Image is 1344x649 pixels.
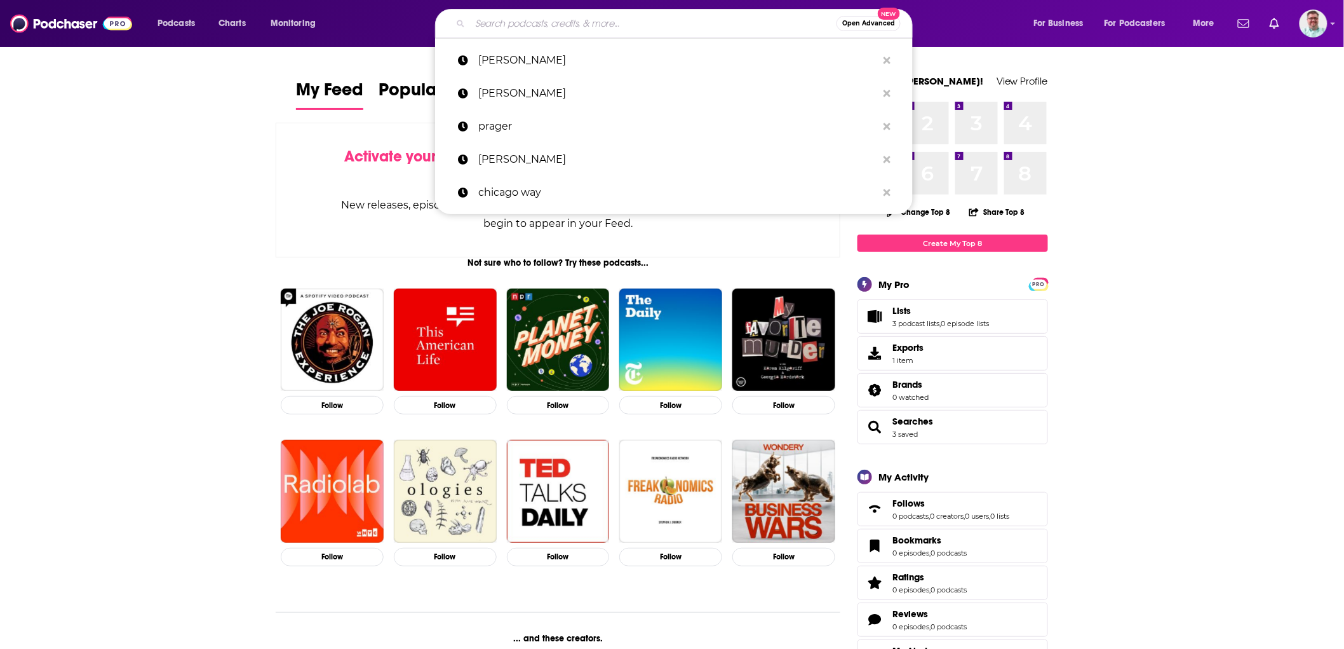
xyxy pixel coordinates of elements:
a: 3 saved [892,430,918,439]
button: Follow [507,396,610,414]
img: Ologies with Alie Ward [394,440,497,543]
a: 0 episodes [892,622,929,631]
button: open menu [1184,13,1230,34]
a: Reviews [862,611,887,629]
a: Searches [892,416,933,427]
div: My Activity [878,471,929,483]
span: Follows [857,492,1048,526]
span: Monitoring [271,15,316,32]
a: Freakonomics Radio [619,440,722,543]
div: Search podcasts, credits, & more... [447,9,925,38]
span: Exports [892,342,924,353]
a: chicago way [435,176,913,209]
a: [PERSON_NAME] [435,77,913,110]
img: Business Wars [732,440,835,543]
button: Change Top 8 [880,204,958,220]
span: More [1193,15,1214,32]
a: Show notifications dropdown [1233,13,1254,34]
a: prager [435,110,913,143]
span: Exports [862,345,887,362]
span: Reviews [892,608,928,620]
img: Podchaser - Follow, Share and Rate Podcasts [10,11,132,36]
a: 3 podcast lists [892,319,939,328]
img: User Profile [1300,10,1327,38]
a: 0 watched [892,393,929,402]
img: This American Life [394,289,497,392]
a: My Favorite Murder with Karen Kilgariff and Georgia Hardstark [732,289,835,392]
img: The Joe Rogan Experience [281,289,384,392]
button: Share Top 8 [969,200,1026,224]
a: Brands [892,379,929,390]
span: Ratings [857,566,1048,600]
button: Follow [732,548,835,566]
a: Lists [892,305,989,317]
button: Follow [619,396,722,414]
a: PRO [1031,279,1046,289]
a: Reviews [892,608,967,620]
a: 0 episode lists [941,319,989,328]
div: by following Podcasts, Creators, Lists, and other Users! [340,147,776,184]
a: Follows [862,500,887,518]
button: open menu [262,13,332,34]
span: Brands [857,373,1048,407]
a: 0 creators [930,512,964,521]
a: Searches [862,418,887,436]
a: Exports [857,336,1048,371]
span: For Business [1033,15,1084,32]
button: open menu [149,13,212,34]
p: prager [478,110,877,143]
a: Lists [862,308,887,325]
span: , [929,549,931,557]
a: My Feed [296,79,363,110]
a: [PERSON_NAME] [435,143,913,176]
span: 1 item [892,356,924,365]
span: Activate your Feed [344,147,474,166]
button: Follow [281,396,384,414]
span: , [989,512,990,521]
span: Searches [857,410,1048,444]
img: The Daily [619,289,722,392]
a: Bookmarks [862,537,887,555]
a: [PERSON_NAME] [435,44,913,77]
p: Josh Hammer [478,143,877,176]
span: My Feed [296,79,363,108]
a: Bookmarks [892,535,967,546]
a: 0 podcasts [931,585,967,594]
span: , [939,319,941,328]
button: Open AdvancedNew [837,16,901,31]
a: Ratings [862,574,887,592]
img: TED Talks Daily [507,440,610,543]
a: View Profile [997,75,1048,87]
img: Planet Money [507,289,610,392]
p: chicago way [478,176,877,209]
a: Welcome [PERSON_NAME]! [857,75,983,87]
span: Ratings [892,571,924,583]
button: Follow [394,548,497,566]
a: Brands [862,381,887,399]
span: For Podcasters [1105,15,1166,32]
span: Follows [892,498,925,509]
span: Lists [857,299,1048,334]
span: Lists [892,305,911,317]
input: Search podcasts, credits, & more... [470,13,837,34]
button: Follow [619,548,722,566]
a: Ratings [892,571,967,583]
span: Bookmarks [857,529,1048,563]
img: Radiolab [281,440,384,543]
span: Podcasts [158,15,195,32]
div: ... and these creators. [276,633,840,644]
div: My Pro [878,278,910,290]
a: 0 episodes [892,585,929,594]
a: 0 podcasts [931,549,967,557]
span: Charts [218,15,246,32]
button: Show profile menu [1300,10,1327,38]
div: New releases, episode reviews, guest credits, and personalized recommendations will begin to appe... [340,196,776,233]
